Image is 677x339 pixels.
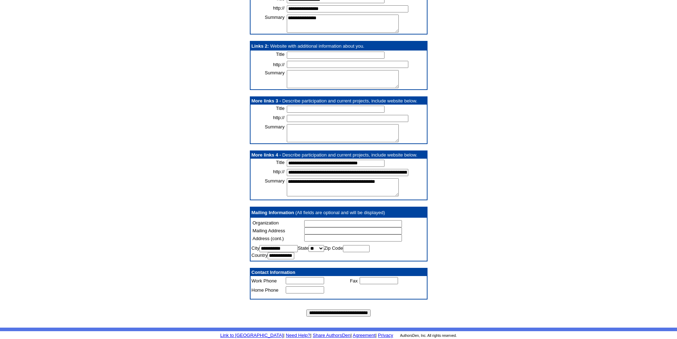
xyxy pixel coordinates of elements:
[350,333,351,338] font: |
[253,220,279,226] font: Organization
[350,278,358,284] font: Fax
[282,98,417,104] font: Describe participation and current projects, include website below.
[252,270,296,275] font: Contact Information
[253,236,284,241] font: Address (cont.)
[265,124,285,129] font: Summary
[265,178,285,184] font: Summary
[352,333,377,338] font: |
[252,210,294,215] b: Mailing Information
[283,333,284,338] font: |
[265,15,285,20] font: Summary
[353,333,376,338] a: Agreement
[378,333,393,338] a: Privacy
[276,106,285,111] font: Title
[286,333,310,338] a: Need Help?
[400,334,457,338] font: AuthorsDen, Inc. All rights reserved.
[295,210,385,215] font: (All fields are optional and will be displayed)
[273,5,285,11] font: http://
[252,152,281,158] font: More links 4 -
[276,52,285,57] font: Title
[313,333,350,338] a: Share AuthorsDen
[273,62,285,67] font: http://
[252,245,370,258] font: City State Zip Code Country
[252,98,281,104] b: More links 3 -
[252,278,277,284] font: Work Phone
[270,43,364,49] font: Website with additional information about you.
[310,333,311,338] font: |
[276,160,285,165] font: Title
[273,115,285,120] font: http://
[282,152,417,158] font: Describe participation and current projects, include website below.
[252,287,279,293] font: Home Phone
[252,43,269,49] b: Links 2:
[265,70,285,75] font: Summary
[220,333,283,338] a: Link to [GEOGRAPHIC_DATA]
[273,169,285,174] font: http://
[253,228,285,233] font: Mailing Address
